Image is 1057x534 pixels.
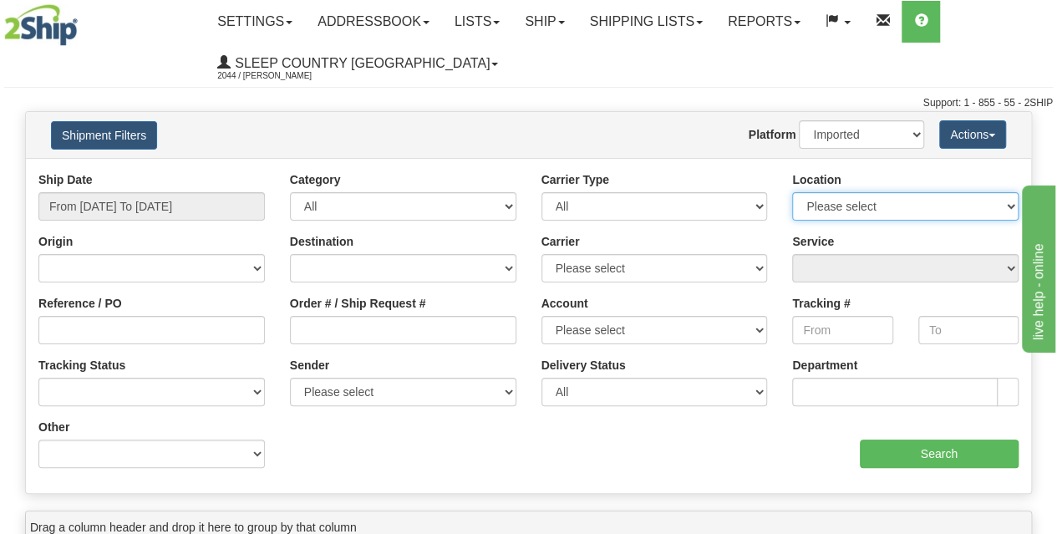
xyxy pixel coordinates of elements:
label: Carrier Type [541,171,609,188]
label: Origin [38,233,73,250]
label: Order # / Ship Request # [290,295,426,312]
label: Delivery Status [541,357,626,374]
a: Lists [442,1,512,43]
label: Carrier [541,233,580,250]
label: Ship Date [38,171,93,188]
label: Platform [749,126,796,143]
label: Location [792,171,841,188]
div: live help - online [13,10,155,30]
button: Actions [939,120,1006,149]
a: Addressbook [305,1,442,43]
label: Account [541,295,588,312]
span: 2044 / [PERSON_NAME] [217,68,343,84]
img: logo2044.jpg [4,4,78,46]
a: Shipping lists [577,1,715,43]
span: Sleep Country [GEOGRAPHIC_DATA] [231,56,490,70]
label: Department [792,357,857,374]
label: Reference / PO [38,295,122,312]
input: Search [860,440,1019,468]
a: Reports [715,1,813,43]
label: Sender [290,357,329,374]
label: Other [38,419,69,435]
label: Destination [290,233,353,250]
label: Service [792,233,834,250]
button: Shipment Filters [51,121,157,150]
input: From [792,316,892,344]
a: Sleep Country [GEOGRAPHIC_DATA] 2044 / [PERSON_NAME] [205,43,511,84]
label: Tracking # [792,295,850,312]
iframe: chat widget [1019,181,1055,352]
input: To [918,316,1019,344]
label: Category [290,171,341,188]
a: Settings [205,1,305,43]
label: Tracking Status [38,357,125,374]
div: Support: 1 - 855 - 55 - 2SHIP [4,96,1053,110]
a: Ship [512,1,577,43]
